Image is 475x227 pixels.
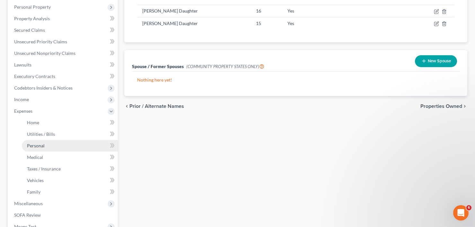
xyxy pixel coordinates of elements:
a: Taxes / Insurance [22,163,118,175]
span: Prior / Alternate Names [129,104,184,109]
a: Property Analysis [9,13,118,24]
span: SOFA Review [14,212,41,218]
td: [PERSON_NAME] Daughter [137,5,251,17]
button: New Spouse [415,55,457,67]
a: Lawsuits [9,59,118,71]
td: Yes [282,5,410,17]
a: Unsecured Priority Claims [9,36,118,48]
span: Family [27,189,40,195]
span: Unsecured Nonpriority Claims [14,50,75,56]
span: Taxes / Insurance [27,166,61,171]
span: 6 [466,205,471,210]
td: [PERSON_NAME] Daughter [137,17,251,30]
button: Properties Owned chevron_right [420,104,467,109]
span: (COMMUNITY PROPERTY STATES ONLY) [186,64,264,69]
span: Miscellaneous [14,201,43,206]
span: Property Analysis [14,16,50,21]
a: Unsecured Nonpriority Claims [9,48,118,59]
a: Personal [22,140,118,152]
span: Personal Property [14,4,51,10]
button: chevron_left Prior / Alternate Names [124,104,184,109]
a: Family [22,186,118,198]
a: Home [22,117,118,128]
p: Nothing here yet! [137,77,454,83]
a: Executory Contracts [9,71,118,82]
span: Codebtors Insiders & Notices [14,85,73,91]
span: Utilities / Bills [27,131,55,137]
i: chevron_right [462,104,467,109]
td: Yes [282,17,410,30]
td: 15 [251,17,282,30]
td: 16 [251,5,282,17]
i: chevron_left [124,104,129,109]
a: Vehicles [22,175,118,186]
span: Unsecured Priority Claims [14,39,67,44]
span: Expenses [14,108,32,114]
span: Spouse / Former Spouses [132,64,184,69]
span: Home [27,120,39,125]
iframe: Intercom live chat [453,205,469,221]
span: Vehicles [27,178,44,183]
span: Personal [27,143,45,148]
a: Medical [22,152,118,163]
a: SOFA Review [9,209,118,221]
span: Income [14,97,29,102]
span: Lawsuits [14,62,31,67]
span: Executory Contracts [14,74,55,79]
span: Properties Owned [420,104,462,109]
span: Medical [27,154,43,160]
a: Secured Claims [9,24,118,36]
a: Utilities / Bills [22,128,118,140]
span: Secured Claims [14,27,45,33]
